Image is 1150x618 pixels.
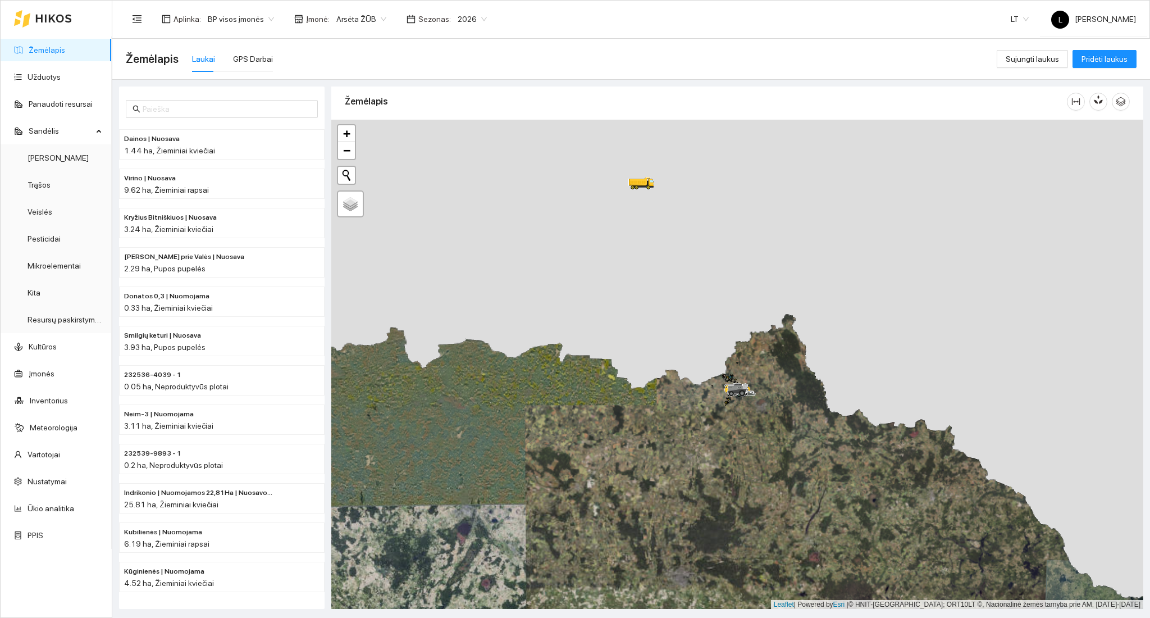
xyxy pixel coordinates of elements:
div: Žemėlapis [345,85,1067,117]
span: 232536-4039 - 1 [124,370,181,380]
span: Kryžius Bitniškiuos | Nuosava [124,212,217,223]
button: Pridėti laukus [1073,50,1137,68]
a: Nustatymai [28,477,67,486]
span: Virino | Nuosava [124,173,176,184]
button: Initiate a new search [338,167,355,184]
a: Pesticidai [28,234,61,243]
a: Sujungti laukus [997,54,1068,63]
span: Smilgių keturi | Nuosava [124,330,201,341]
span: 0.2 ha, Neproduktyvūs plotai [124,461,223,470]
a: Meteorologija [30,423,77,432]
span: 9.62 ha, Žieminiai rapsai [124,185,209,194]
span: 3.24 ha, Žieminiai kviečiai [124,225,213,234]
span: Rolando prie Valės | Nuosava [124,252,244,262]
span: LT [1011,11,1029,28]
span: Donatos 0,3 | Nuomojama [124,291,209,302]
span: 25.81 ha, Žieminiai kviečiai [124,500,218,509]
span: calendar [407,15,416,24]
span: Dainos | Nuosava [124,134,180,144]
span: BP visos įmonės [208,11,274,28]
a: Kultūros [29,342,57,351]
span: Arsėta ŽŪB [336,11,386,28]
span: Sezonas : [418,13,451,25]
a: [PERSON_NAME] [28,153,89,162]
span: column-width [1067,97,1084,106]
span: 3.93 ha, Pupos pupelės [124,343,206,352]
a: Vartotojai [28,450,60,459]
button: Sujungti laukus [997,50,1068,68]
a: Užduotys [28,72,61,81]
a: Kita [28,288,40,297]
a: Trąšos [28,180,51,189]
div: GPS Darbai [233,53,273,65]
a: Esri [833,601,845,608]
span: Sujungti laukus [1006,53,1059,65]
span: Indrikonio | Nuomojamos 22,81Ha | Nuosavos 3,00 Ha [124,488,275,498]
a: PPIS [28,531,43,540]
a: Įmonės [29,369,54,378]
button: menu-fold [126,8,148,30]
span: − [343,143,350,157]
a: Zoom in [338,125,355,142]
span: [PERSON_NAME] [1051,15,1136,24]
span: 0.05 ha, Neproduktyvūs plotai [124,382,229,391]
span: L [1058,11,1062,29]
span: Žemėlapis [126,50,179,68]
a: Resursų paskirstymas [28,315,103,324]
a: Leaflet [774,601,794,608]
span: Sandėlis [29,120,93,142]
span: Kūginienės | Nuomojama [124,566,204,577]
a: Layers [338,192,363,216]
input: Paieška [143,103,311,115]
span: menu-fold [132,14,142,24]
div: | Powered by © HNIT-[GEOGRAPHIC_DATA]; ORT10LT ©, Nacionalinė žemės tarnyba prie AM, [DATE]-[DATE] [771,600,1143,610]
span: + [343,126,350,140]
a: Žemėlapis [29,46,65,54]
span: 6.19 ha, Žieminiai rapsai [124,539,209,548]
span: 3.11 ha, Žieminiai kviečiai [124,421,213,430]
span: layout [162,15,171,24]
a: Panaudoti resursai [29,99,93,108]
span: | [847,601,848,608]
a: Inventorius [30,396,68,405]
a: Mikroelementai [28,261,81,270]
span: 2.29 ha, Pupos pupelės [124,264,206,273]
a: Veislės [28,207,52,216]
a: Zoom out [338,142,355,159]
a: Ūkio analitika [28,504,74,513]
a: Pridėti laukus [1073,54,1137,63]
span: 4.52 ha, Žieminiai kviečiai [124,579,214,588]
span: search [133,105,140,113]
span: Aplinka : [174,13,201,25]
button: column-width [1067,93,1085,111]
span: Pridėti laukus [1081,53,1128,65]
span: Įmonė : [306,13,330,25]
span: 0.33 ha, Žieminiai kviečiai [124,303,213,312]
span: 232539-9893 - 1 [124,448,181,459]
span: 2026 [458,11,487,28]
span: 1.44 ha, Žieminiai kviečiai [124,146,215,155]
span: shop [294,15,303,24]
span: Neim-3 | Nuomojama [124,409,194,420]
div: Laukai [192,53,215,65]
span: Kubilienės | Nuomojama [124,527,202,538]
